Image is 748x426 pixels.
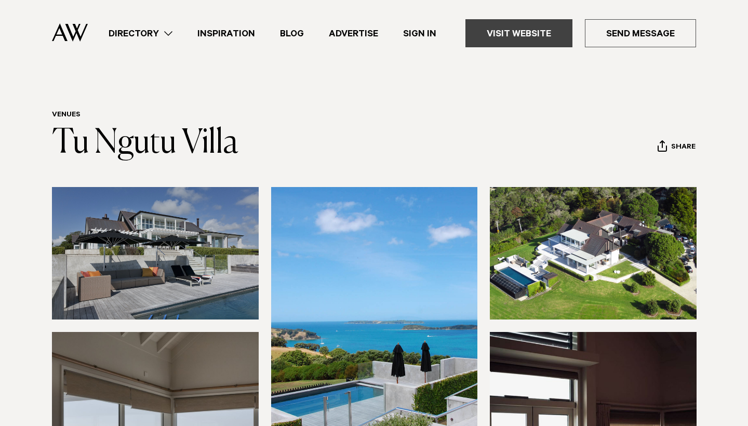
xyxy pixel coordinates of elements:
a: Visit Website [465,19,572,47]
a: Blog [268,26,316,41]
a: Directory [96,26,185,41]
span: Share [671,143,696,153]
button: Share [657,140,696,155]
a: Tu Ngutu Villa [52,127,238,160]
a: Send Message [585,19,696,47]
a: Inspiration [185,26,268,41]
a: Venues [52,111,81,119]
a: Sign In [391,26,449,41]
a: Advertise [316,26,391,41]
img: Auckland Weddings Logo [52,23,88,42]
